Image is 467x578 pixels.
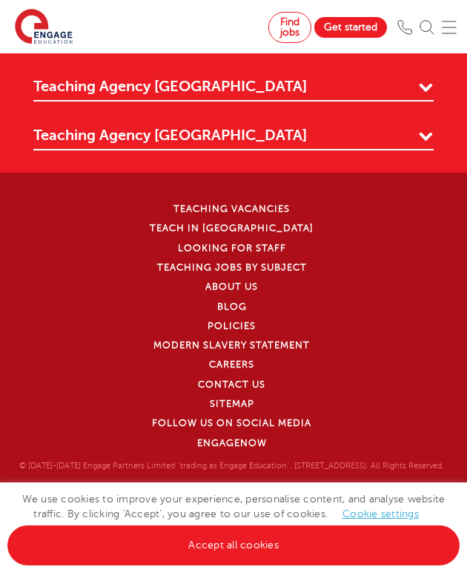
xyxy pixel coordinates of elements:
span: Find jobs [280,16,299,38]
a: Teaching Vacancies [173,204,290,214]
a: Modern Slavery Statement [153,340,310,351]
a: Looking for staff [178,243,286,253]
img: Phone [397,20,412,35]
span: We use cookies to improve your experience, personalise content, and analyse website traffic. By c... [7,494,460,551]
a: Cookie settings [342,508,419,519]
a: Teaching jobs by subject [157,262,307,273]
a: Contact Us [198,379,265,390]
img: Search [420,20,434,35]
img: Engage Education [15,9,73,46]
a: Teaching Agency [GEOGRAPHIC_DATA] [33,76,434,102]
a: Follow us on Social Media [152,418,311,428]
a: Find jobs [268,12,311,43]
a: Teaching Agency [GEOGRAPHIC_DATA] [33,125,434,150]
a: Teach in [GEOGRAPHIC_DATA] [150,223,314,233]
a: About Us [205,282,258,292]
p: © [DATE]-[DATE] Engage Partners Limited "trading as Engage Education". [STREET_ADDRESS]. All Righ... [7,459,456,473]
a: Careers [209,359,254,370]
a: Accept all cookies [7,525,460,565]
a: Get started [314,17,387,38]
a: Policies [208,321,256,331]
a: Sitemap [210,399,254,409]
a: Blog [217,302,247,312]
a: EngageNow [197,438,267,448]
img: Mobile Menu [442,20,457,35]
